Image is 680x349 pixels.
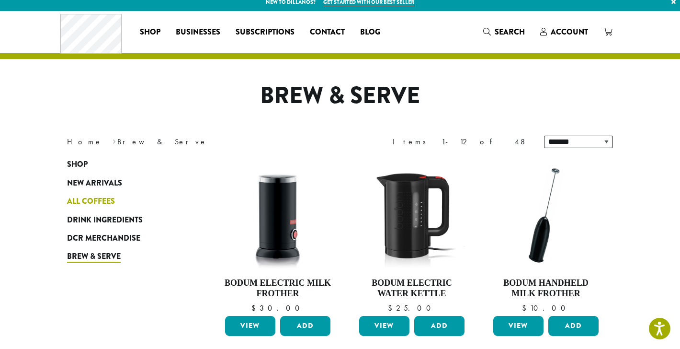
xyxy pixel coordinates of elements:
span: › [113,133,116,148]
a: Home [67,137,102,147]
span: New Arrivals [67,177,122,189]
span: Search [495,26,525,37]
a: View [225,316,275,336]
bdi: 30.00 [251,303,304,313]
span: $ [251,303,260,313]
span: Shop [67,159,88,171]
a: Brew & Serve [67,247,182,266]
h4: Bodum Electric Milk Frother [223,278,333,299]
a: Shop [67,155,182,174]
button: Add [548,316,599,336]
div: Items 1-12 of 48 [393,136,530,148]
a: Shop [132,24,168,40]
span: $ [388,303,396,313]
a: View [493,316,544,336]
span: Businesses [176,26,220,38]
span: Contact [310,26,345,38]
h1: Brew & Serve [60,82,620,110]
span: Brew & Serve [67,251,121,263]
a: DCR Merchandise [67,229,182,247]
span: Blog [360,26,380,38]
img: DP3955.01.png [357,160,467,270]
h4: Bodum Electric Water Kettle [357,278,467,299]
bdi: 25.00 [388,303,435,313]
a: Bodum Electric Water Kettle $25.00 [357,160,467,312]
span: DCR Merchandise [67,233,140,244]
span: Shop [140,26,160,38]
bdi: 10.00 [522,303,570,313]
a: Drink Ingredients [67,210,182,229]
a: View [359,316,409,336]
span: Drink Ingredients [67,214,143,226]
span: Subscriptions [236,26,295,38]
span: Account [551,26,588,37]
button: Add [280,316,330,336]
span: $ [522,303,530,313]
a: Bodum Handheld Milk Frother $10.00 [491,160,601,312]
img: DP3927.01-002.png [491,160,601,270]
span: All Coffees [67,196,115,208]
a: Bodum Electric Milk Frother $30.00 [223,160,333,312]
img: DP3954.01-002.png [223,160,333,270]
button: Add [414,316,465,336]
h4: Bodum Handheld Milk Frother [491,278,601,299]
nav: Breadcrumb [67,136,326,148]
a: Search [476,24,533,40]
a: New Arrivals [67,174,182,192]
a: All Coffees [67,192,182,210]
